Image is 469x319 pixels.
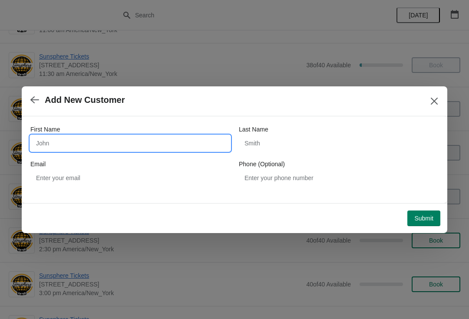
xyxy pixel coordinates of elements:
label: Last Name [239,125,268,134]
input: Smith [239,135,439,151]
input: Enter your phone number [239,170,439,186]
input: Enter your email [30,170,230,186]
label: Email [30,160,46,168]
button: Close [426,93,442,109]
button: Submit [407,210,440,226]
h2: Add New Customer [45,95,125,105]
label: Phone (Optional) [239,160,285,168]
label: First Name [30,125,60,134]
input: John [30,135,230,151]
span: Submit [414,215,433,222]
